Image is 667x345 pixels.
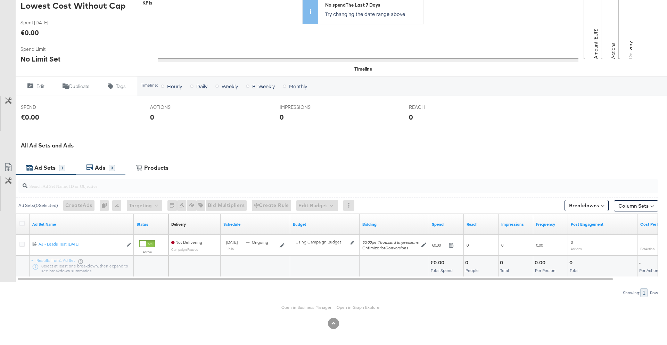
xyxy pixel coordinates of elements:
div: €0.00 [20,27,39,38]
a: The total amount spent to date. [432,222,461,227]
div: Using Campaign Budget [296,239,349,245]
span: Total Spend [431,268,453,273]
span: IMPRESSIONS [280,104,332,111]
button: Tags [96,82,137,90]
a: Shows the current state of your Ad Set. [137,222,166,227]
div: Ads [95,164,105,172]
div: Showing: [623,290,640,295]
span: Per Action [639,268,658,273]
em: Thousand Impressions [378,240,419,245]
span: ACTIONS [150,104,202,111]
span: Bi-Weekly [252,83,275,90]
span: REACH [409,104,461,111]
sub: Per Action [640,247,654,251]
span: Total [570,268,578,273]
button: Duplicate [56,82,97,90]
div: All Ad Sets and Ads [21,142,667,150]
a: Your Ad Set name. [32,222,131,227]
span: Not Delivering [171,240,202,245]
div: 0.00 [535,259,547,266]
span: Daily [196,83,207,90]
span: 0.00 [536,242,543,248]
div: No Limit Set [20,54,60,64]
span: ongoing [252,240,268,245]
div: 1 [640,288,648,297]
span: - [640,240,642,245]
div: €0.00 [430,259,446,266]
div: €0.00 [21,112,39,122]
a: Open in Graph Explorer [337,305,381,310]
div: 0 [569,259,575,266]
sub: Campaign Paused [171,247,198,251]
span: [DATE] [226,240,238,245]
div: 0 [409,112,413,122]
input: Search Ad Set Name, ID or Objective [27,176,600,190]
a: The number of actions related to your Page's posts as a result of your ad. [571,222,635,227]
div: Ad Sets ( 0 Selected) [18,202,58,209]
div: 0 [150,112,154,122]
a: Shows when your Ad Set is scheduled to deliver. [223,222,287,227]
span: 0 [501,242,503,248]
a: The number of times your ad was served. On mobile apps an ad is counted as served the first time ... [501,222,530,227]
span: Spent [DATE] [20,19,73,26]
div: 0 [100,200,112,211]
span: 0 [467,242,469,248]
span: 0 [571,240,573,245]
span: €0.00 [432,242,446,248]
div: AJ - Leads Test [DATE] [39,241,123,247]
div: Ad Sets [34,164,56,172]
sub: Actions [571,247,582,251]
a: The average number of times your ad was served to each person. [536,222,565,227]
a: Open in Business Manager [281,305,331,310]
div: Products [144,164,168,172]
span: Per Person [535,268,555,273]
span: Hourly [167,83,182,90]
div: 0 [465,259,470,266]
a: Shows your bid and optimisation settings for this Ad Set. [362,222,426,227]
span: Weekly [222,83,238,90]
button: Breakdowns [565,200,609,211]
em: Conversions [385,245,408,250]
span: People [466,268,479,273]
span: Duplicate [69,83,90,90]
span: Edit [36,83,44,90]
div: Row [650,290,658,295]
div: Delivery [171,222,186,227]
a: Reflects the ability of your Ad Set to achieve delivery based on ad states, schedule and budget. [171,222,186,227]
label: Active [139,250,155,254]
div: 0 [280,112,284,122]
span: per [362,240,419,245]
span: Monthly [289,83,307,90]
div: Timeline: [141,83,158,88]
span: Total [500,268,509,273]
a: Shows the current budget of Ad Set. [293,222,357,227]
div: - [639,259,643,266]
div: 1 [59,165,65,171]
div: No spend The Last 7 Days [325,2,420,8]
button: Edit [15,82,56,90]
span: Spend Limit [20,46,73,53]
span: SPEND [21,104,73,111]
em: €0.00 [362,240,372,245]
span: Tags [116,83,126,90]
sub: 19:46 [226,247,234,251]
a: The number of people your ad was served to. [467,222,496,227]
div: 3 [109,165,115,171]
a: AJ - Leads Test [DATE] [39,241,123,249]
button: Column Sets [614,200,658,211]
div: 0 [500,259,505,266]
p: Try changing the date range above [325,10,420,17]
div: Optimize for [362,245,419,251]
